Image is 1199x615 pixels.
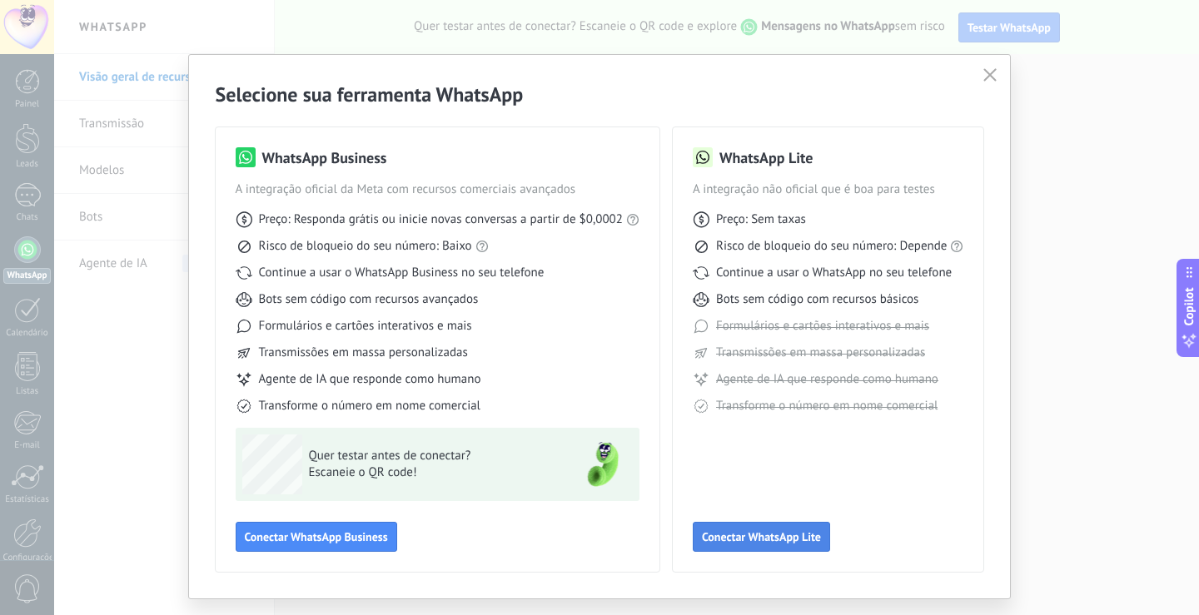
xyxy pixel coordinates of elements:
[693,181,964,198] span: A integração não oficial que é boa para testes
[716,318,929,335] span: Formulários e cartões interativos e mais
[259,371,481,388] span: Agente de IA que responde como humano
[719,147,813,168] h3: WhatsApp Lite
[259,211,623,228] span: Preço: Responda grátis ou inicie novas conversas a partir de $0,0002
[262,147,387,168] h3: WhatsApp Business
[716,398,938,414] span: Transforme o número em nome comercial
[259,318,472,335] span: Formulários e cartões interativos e mais
[716,291,918,308] span: Bots sem código com recursos básicos
[716,211,806,228] span: Preço: Sem taxas
[309,448,552,464] span: Quer testar antes de conectar?
[236,181,639,198] span: A integração oficial da Meta com recursos comerciais avançados
[1181,287,1197,325] span: Copilot
[245,531,388,543] span: Conectar WhatsApp Business
[716,265,952,281] span: Continue a usar o WhatsApp no seu telefone
[259,398,480,414] span: Transforme o número em nome comercial
[259,291,479,308] span: Bots sem código com recursos avançados
[573,434,633,494] img: green-phone.png
[259,265,545,281] span: Continue a usar o WhatsApp Business no seu telefone
[309,464,552,481] span: Escaneie o QR code!
[216,82,984,107] h2: Selecione sua ferramenta WhatsApp
[259,238,472,255] span: Risco de bloqueio do seu número: Baixo
[716,238,948,255] span: Risco de bloqueio do seu número: Depende
[259,345,468,361] span: Transmissões em massa personalizadas
[716,345,925,361] span: Transmissões em massa personalizadas
[702,531,821,543] span: Conectar WhatsApp Lite
[693,522,830,552] button: Conectar WhatsApp Lite
[236,522,397,552] button: Conectar WhatsApp Business
[716,371,938,388] span: Agente de IA que responde como humano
